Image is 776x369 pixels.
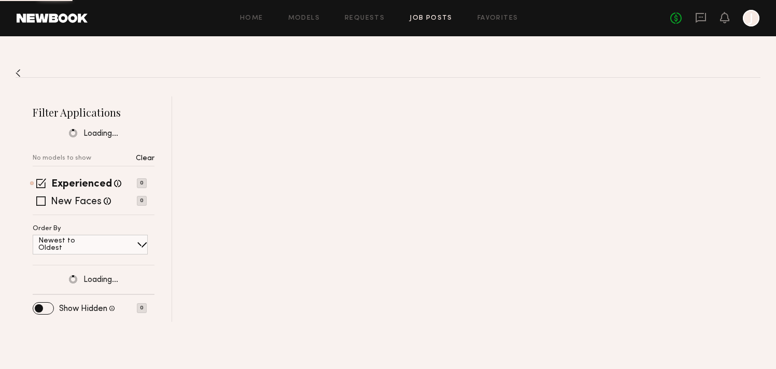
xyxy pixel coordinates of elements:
p: Newest to Oldest [38,237,100,252]
p: Order By [33,225,61,232]
h2: Filter Applications [33,105,154,119]
label: New Faces [51,197,102,207]
a: Requests [345,15,385,22]
img: Back to previous page [16,69,21,77]
p: No models to show [33,155,91,162]
label: Experienced [51,179,112,190]
a: Favorites [477,15,518,22]
a: Home [240,15,263,22]
a: Models [288,15,320,22]
span: Loading… [83,130,118,138]
p: Clear [136,155,154,162]
label: Show Hidden [59,305,107,313]
span: Loading… [83,276,118,285]
p: 0 [137,178,147,188]
a: J [743,10,759,26]
a: Job Posts [410,15,453,22]
p: 0 [137,303,147,313]
p: 0 [137,196,147,206]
